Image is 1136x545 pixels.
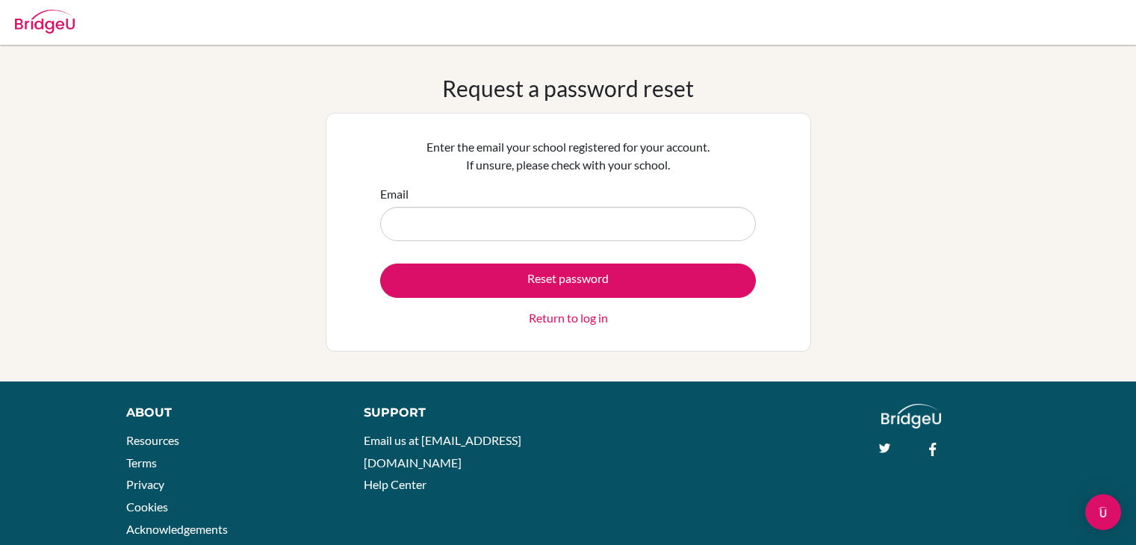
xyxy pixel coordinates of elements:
p: Enter the email your school registered for your account. If unsure, please check with your school. [380,138,756,174]
div: About [126,404,330,422]
div: Open Intercom Messenger [1085,494,1121,530]
a: Cookies [126,499,168,514]
a: Help Center [364,477,426,491]
label: Email [380,185,409,203]
a: Acknowledgements [126,522,228,536]
h1: Request a password reset [442,75,694,102]
img: logo_white@2x-f4f0deed5e89b7ecb1c2cc34c3e3d731f90f0f143d5ea2071677605dd97b5244.png [881,404,942,429]
a: Email us at [EMAIL_ADDRESS][DOMAIN_NAME] [364,433,521,470]
a: Return to log in [529,309,608,327]
div: Support [364,404,552,422]
button: Reset password [380,264,756,298]
a: Terms [126,455,157,470]
img: Bridge-U [15,10,75,34]
a: Resources [126,433,179,447]
a: Privacy [126,477,164,491]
